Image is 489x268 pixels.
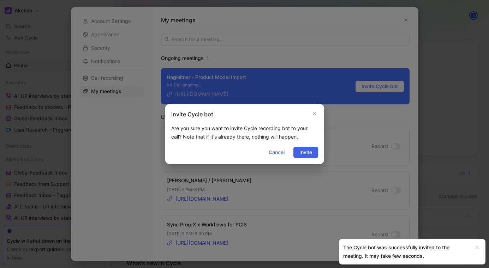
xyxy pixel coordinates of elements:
div: The Cycle bot was successfully invited to the meeting. It may take few seconds. [343,243,470,260]
span: Cancel [269,148,285,157]
h2: Invite Cycle bot [171,110,213,118]
button: Cancel [263,147,291,158]
button: Invite [293,147,318,158]
div: Are you sure you want to invite Cycle recording bot to your call? Note that if it's already there... [171,124,318,141]
span: Invite [299,148,312,157]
